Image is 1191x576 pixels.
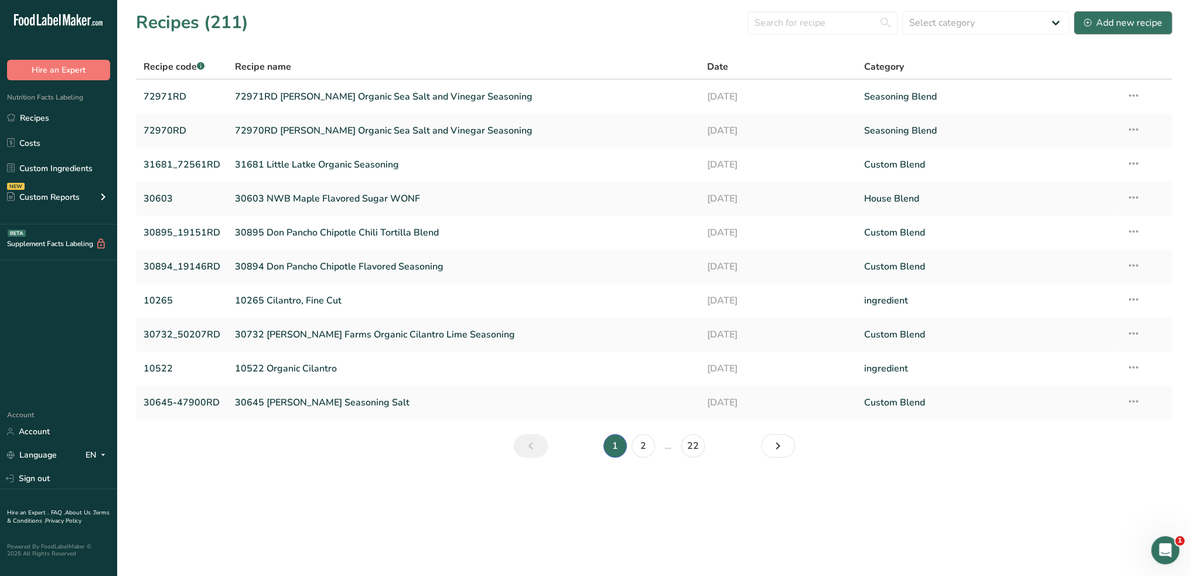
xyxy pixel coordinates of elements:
a: 72971RD [144,84,221,109]
a: Seasoning Blend [864,84,1112,109]
a: 30603 [144,186,221,211]
a: Custom Blend [864,152,1112,177]
a: Next page [761,434,795,458]
a: [DATE] [707,118,850,143]
a: Previous page [514,434,548,458]
a: 30603 NWB Maple Flavored Sugar WONF [235,186,692,211]
a: ingredient [864,288,1112,313]
a: Privacy Policy [45,517,81,525]
a: 31681_72561RD [144,152,221,177]
a: [DATE] [707,390,850,415]
a: Language [7,445,57,465]
a: Seasoning Blend [864,118,1112,143]
iframe: Intercom live chat [1151,536,1179,564]
a: Page 22. [681,434,705,458]
a: 72970RD [144,118,221,143]
div: Powered By FoodLabelMaker © 2025 All Rights Reserved [7,543,110,557]
a: Hire an Expert . [7,509,49,517]
input: Search for recipe [748,11,897,35]
a: [DATE] [707,356,850,381]
a: 30645-47900RD [144,390,221,415]
a: 10522 Organic Cilantro [235,356,692,381]
a: [DATE] [707,254,850,279]
a: 72971RD [PERSON_NAME] Organic Sea Salt and Vinegar Seasoning [235,84,692,109]
h1: Recipes (211) [136,9,248,36]
a: 30895_19151RD [144,220,221,245]
a: Custom Blend [864,220,1112,245]
a: ingredient [864,356,1112,381]
a: 30645 [PERSON_NAME] Seasoning Salt [235,390,692,415]
a: 10522 [144,356,221,381]
span: Category [864,60,904,74]
a: 10265 Cilantro, Fine Cut [235,288,692,313]
a: [DATE] [707,288,850,313]
button: Hire an Expert [7,60,110,80]
a: 30732_50207RD [144,322,221,347]
a: 10265 [144,288,221,313]
a: 31681 Little Latke Organic Seasoning [235,152,692,177]
div: Add new recipe [1084,16,1162,30]
a: 30894_19146RD [144,254,221,279]
a: Custom Blend [864,322,1112,347]
a: [DATE] [707,322,850,347]
a: Terms & Conditions . [7,509,110,525]
a: FAQ . [51,509,65,517]
a: 30895 Don Pancho Chipotle Chili Tortilla Blend [235,220,692,245]
span: Recipe code [144,60,204,73]
a: House Blend [864,186,1112,211]
div: BETA [8,230,26,237]
a: Custom Blend [864,254,1112,279]
span: Date [707,60,728,74]
a: [DATE] [707,84,850,109]
a: [DATE] [707,220,850,245]
span: Recipe name [235,60,291,74]
a: About Us . [65,509,93,517]
button: Add new recipe [1074,11,1172,35]
div: NEW [7,183,25,190]
a: 30732 [PERSON_NAME] Farms Organic Cilantro Lime Seasoning [235,322,692,347]
div: Custom Reports [7,191,80,203]
a: Page 2. [632,434,655,458]
a: 72970RD [PERSON_NAME] Organic Sea Salt and Vinegar Seasoning [235,118,692,143]
a: [DATE] [707,152,850,177]
a: [DATE] [707,186,850,211]
span: 1 [1175,536,1185,546]
a: 30894 Don Pancho Chipotle Flavored Seasoning [235,254,692,279]
a: Custom Blend [864,390,1112,415]
div: EN [86,448,110,462]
